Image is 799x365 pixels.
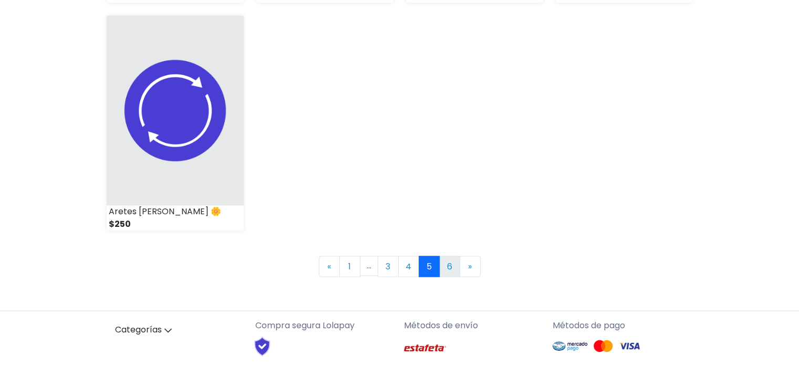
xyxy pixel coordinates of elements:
img: Shield Logo [245,336,280,356]
p: Métodos de pago [553,319,693,332]
a: 1 [339,256,360,277]
span: « [327,260,331,273]
a: Categorías [107,319,247,341]
div: $250 [107,218,244,231]
nav: Page navigation [107,256,693,277]
a: 5 [419,256,440,277]
a: Previous [319,256,340,277]
img: Mastercard Logo [593,339,614,352]
p: Métodos de envío [404,319,544,332]
img: Visa Logo [619,339,640,352]
img: small.png [107,15,244,205]
a: 3 [378,256,399,277]
div: Aretes [PERSON_NAME] 🌼 [107,205,244,218]
a: 6 [439,256,460,277]
p: Compra segura Lolapay [255,319,396,332]
img: Estafeta Logo [404,336,446,360]
img: Mercado Pago Logo [553,336,588,356]
span: » [468,260,472,273]
a: Next [460,256,481,277]
a: 4 [398,256,419,277]
a: Aretes [PERSON_NAME] 🌼 $250 [107,15,244,231]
